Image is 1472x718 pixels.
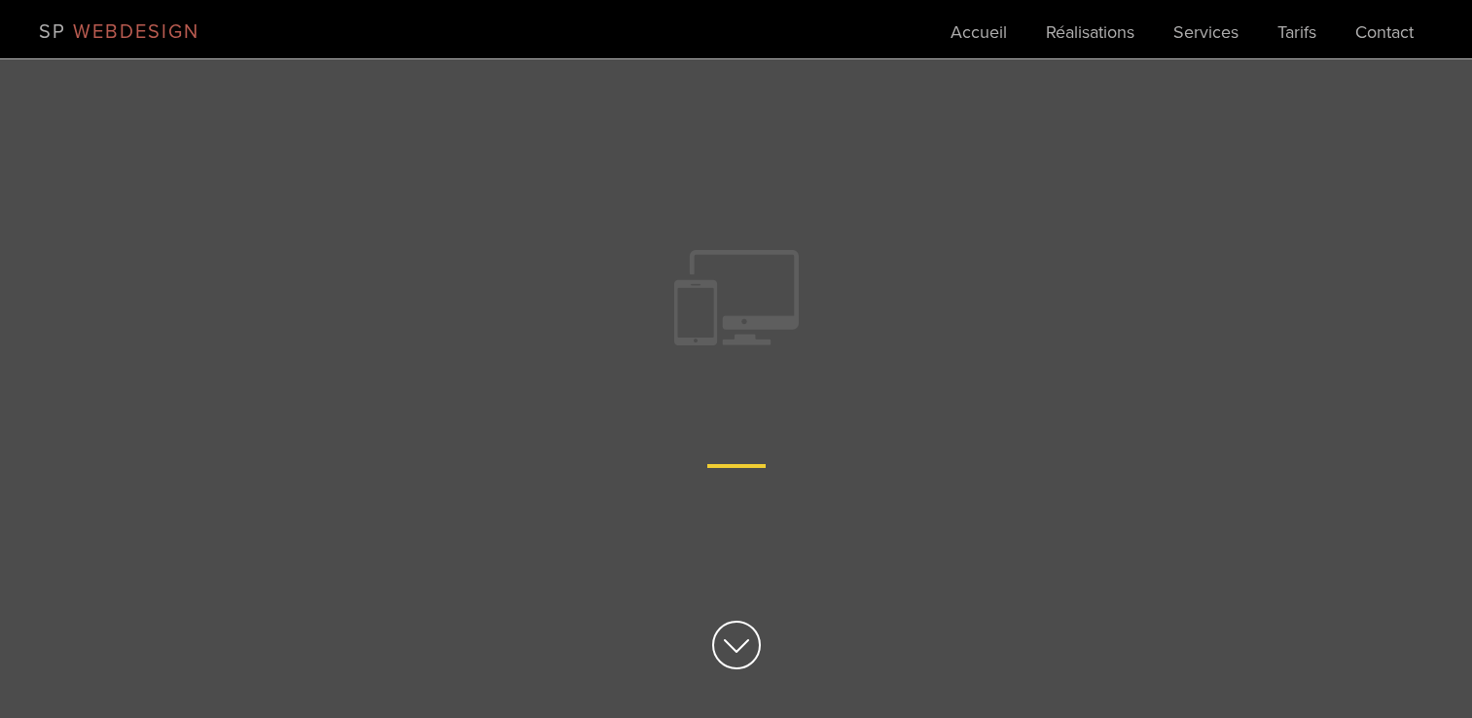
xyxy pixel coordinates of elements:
span: SP [39,20,66,44]
a: Accueil [951,19,1007,58]
img: Screens [674,235,799,360]
a: SP WEBDESIGN [39,20,199,44]
a: Contact [1355,19,1414,58]
a: Services [1173,19,1239,58]
a: Réalisations [1046,19,1134,58]
a: Tarifs [1277,19,1316,58]
span: WEBDESIGN [73,20,199,44]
